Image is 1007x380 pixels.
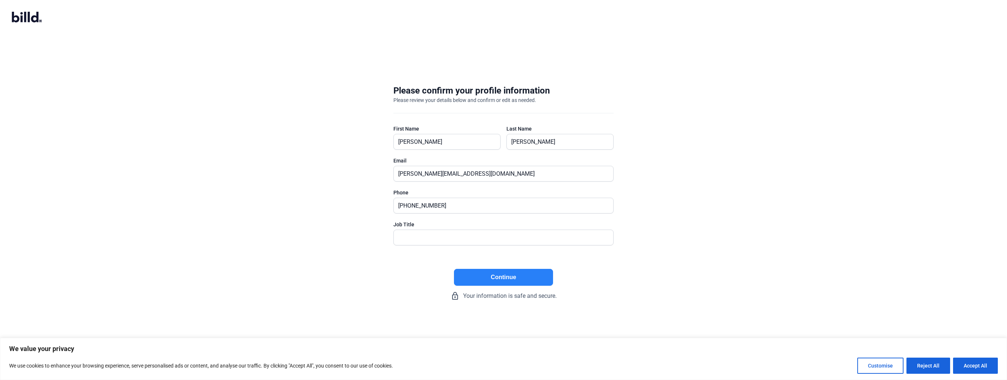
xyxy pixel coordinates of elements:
mat-icon: lock_outline [451,292,459,300]
button: Accept All [953,358,998,374]
div: Your information is safe and secure. [393,292,614,300]
div: Job Title [393,221,614,228]
p: We value your privacy [9,344,998,353]
div: Phone [393,189,614,196]
p: We use cookies to enhance your browsing experience, serve personalised ads or content, and analys... [9,361,393,370]
div: Email [393,157,614,164]
div: Please review your details below and confirm or edit as needed. [393,96,536,104]
input: (XXX) XXX-XXXX [394,198,605,213]
button: Continue [454,269,553,286]
div: Please confirm your profile information [393,85,550,96]
div: First Name [393,125,501,132]
div: Last Name [506,125,614,132]
button: Customise [857,358,904,374]
button: Reject All [906,358,950,374]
